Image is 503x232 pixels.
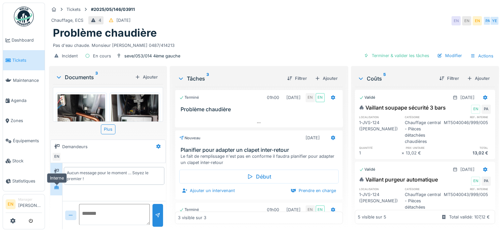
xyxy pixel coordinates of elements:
div: 01h00 [267,207,279,213]
span: Statistiques [12,178,42,184]
div: [DATE] [460,166,475,173]
h6: catégorie [404,115,444,119]
div: 4 [99,17,101,23]
div: Modifier [435,51,465,60]
h6: catégorie [404,187,444,191]
div: Ajouter un intervenant [179,186,237,195]
div: Terminé [179,95,199,100]
li: EN [6,199,16,209]
a: Stock [3,151,45,171]
div: Chauffage, ECS [51,17,83,23]
h3: Problème chaudière [181,106,340,113]
div: × [401,150,406,156]
div: [DATE] [286,207,301,213]
div: PA [482,105,491,114]
sup: 3 [206,75,209,83]
div: Filtrer [437,74,462,83]
span: Tickets [12,57,42,63]
div: En cours [93,53,111,59]
div: EN [471,177,480,186]
li: [PERSON_NAME] [18,197,42,211]
h6: ref. interne [444,115,491,119]
a: Dashboard [3,30,45,50]
div: Documents [56,73,132,81]
div: 1-JVS-124 ([PERSON_NAME]) [359,119,400,145]
div: Terminé [179,207,199,213]
div: Coûts [357,75,434,83]
div: Ajouter [464,74,492,83]
div: Ajouter [312,74,340,83]
div: EN [306,93,315,102]
div: MT5040043/999/005 [444,191,491,217]
div: EN [52,152,61,161]
a: Équipements [3,131,45,151]
div: Tickets [66,6,81,13]
div: Total validé: 107,12 € [449,214,490,220]
div: Le fait de remplissage n'est pas en conforme il faudra planifier pour adapter un clapet inter-retour [181,153,340,166]
h6: prix unitaire [406,146,448,150]
a: EN Manager[PERSON_NAME] [6,197,42,213]
h6: localisation [359,115,400,119]
div: MT5040046/999/005 [444,119,491,145]
div: Aucun message pour le moment … Soyez le premier ! [67,170,161,182]
div: [DATE] [286,94,301,101]
div: Tâches [178,75,282,83]
div: Prendre en charge [288,186,339,195]
div: Terminer & valider les tâches [361,51,432,60]
div: Manager [18,197,42,202]
div: Vaillant purgeur automatique [359,176,438,183]
div: Filtrer [284,74,310,83]
div: Validé [359,95,375,100]
div: 5 visible sur 5 [358,214,386,220]
div: EN [462,16,471,25]
span: Zones [11,117,42,124]
span: Maintenance [13,77,42,83]
div: Pas d'eau chaude. Monsieur [PERSON_NAME] 0487/414213 [53,40,495,49]
div: Ajouter [132,73,160,82]
a: Zones [3,111,45,131]
img: evda75te1d03poutrez8cimsf2qs [111,94,159,157]
div: Demandeurs [62,144,88,150]
div: 1 [359,150,402,156]
img: Badge_color-CXgf-gQk.svg [14,7,34,26]
h1: Problème chaudière [53,27,157,39]
div: Interne [47,173,67,183]
img: ph8583olzw7fae8on58m9jmu0tfn [58,94,105,157]
div: EN [471,105,480,114]
div: [DATE] [460,94,475,101]
div: [DATE] [116,17,131,23]
h6: localisation [359,187,400,191]
div: Chauffage central - Pièces détachées chaudières [404,191,444,217]
div: 13,02 € [406,150,448,156]
div: EN [306,205,315,215]
strong: #2025/05/146/03911 [88,6,138,13]
div: Plus [101,124,115,134]
a: Agenda [3,90,45,111]
span: Agenda [11,97,42,104]
span: Équipements [13,138,42,144]
div: EN [315,205,325,215]
h6: ref. interne [444,187,491,191]
div: 3 visible sur 3 [178,215,206,221]
div: PA [482,177,491,186]
div: 01h00 [267,94,279,101]
div: Validé [359,167,375,172]
sup: 5 [383,75,386,83]
div: 1-JVS-124 ([PERSON_NAME]) [359,191,400,217]
div: [DATE] [306,135,320,141]
div: Début [179,170,339,183]
div: 13,02 € [448,150,491,156]
div: Incident [62,53,78,59]
sup: 3 [95,73,98,81]
div: Vaillant soupape sécurité 3 bars [359,104,446,112]
span: Stock [12,158,42,164]
a: Maintenance [3,70,45,90]
div: PA [483,16,492,25]
h3: Planifier pour adapter un clapet inter-retour [181,147,340,153]
div: EN [451,16,461,25]
span: Dashboard [12,37,42,43]
div: seve/053/014 4ème gauche [124,53,180,59]
h6: total [448,146,491,150]
a: Tickets [3,50,45,70]
div: Nouveau [179,135,200,141]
